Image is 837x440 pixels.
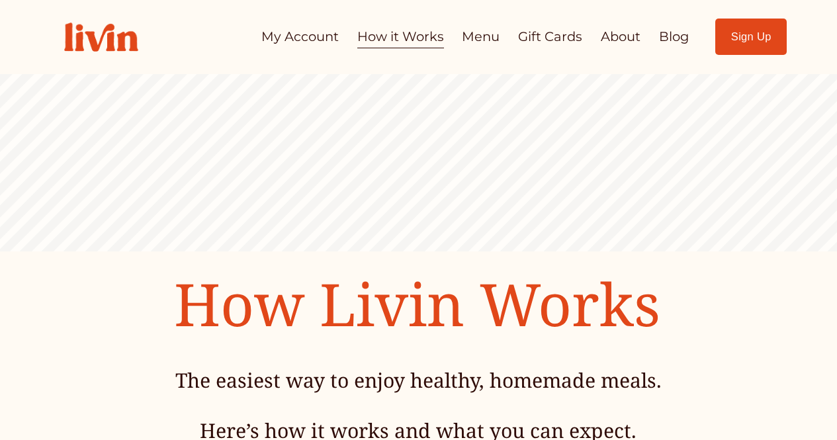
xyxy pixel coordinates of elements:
h4: The easiest way to enjoy healthy, homemade meals. [112,367,725,394]
a: Sign Up [715,19,787,55]
a: About [601,24,640,50]
span: How Livin Works [174,263,660,343]
a: My Account [261,24,339,50]
a: How it Works [357,24,444,50]
a: Gift Cards [518,24,582,50]
a: Menu [462,24,500,50]
img: Livin [50,9,152,66]
a: Blog [659,24,689,50]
